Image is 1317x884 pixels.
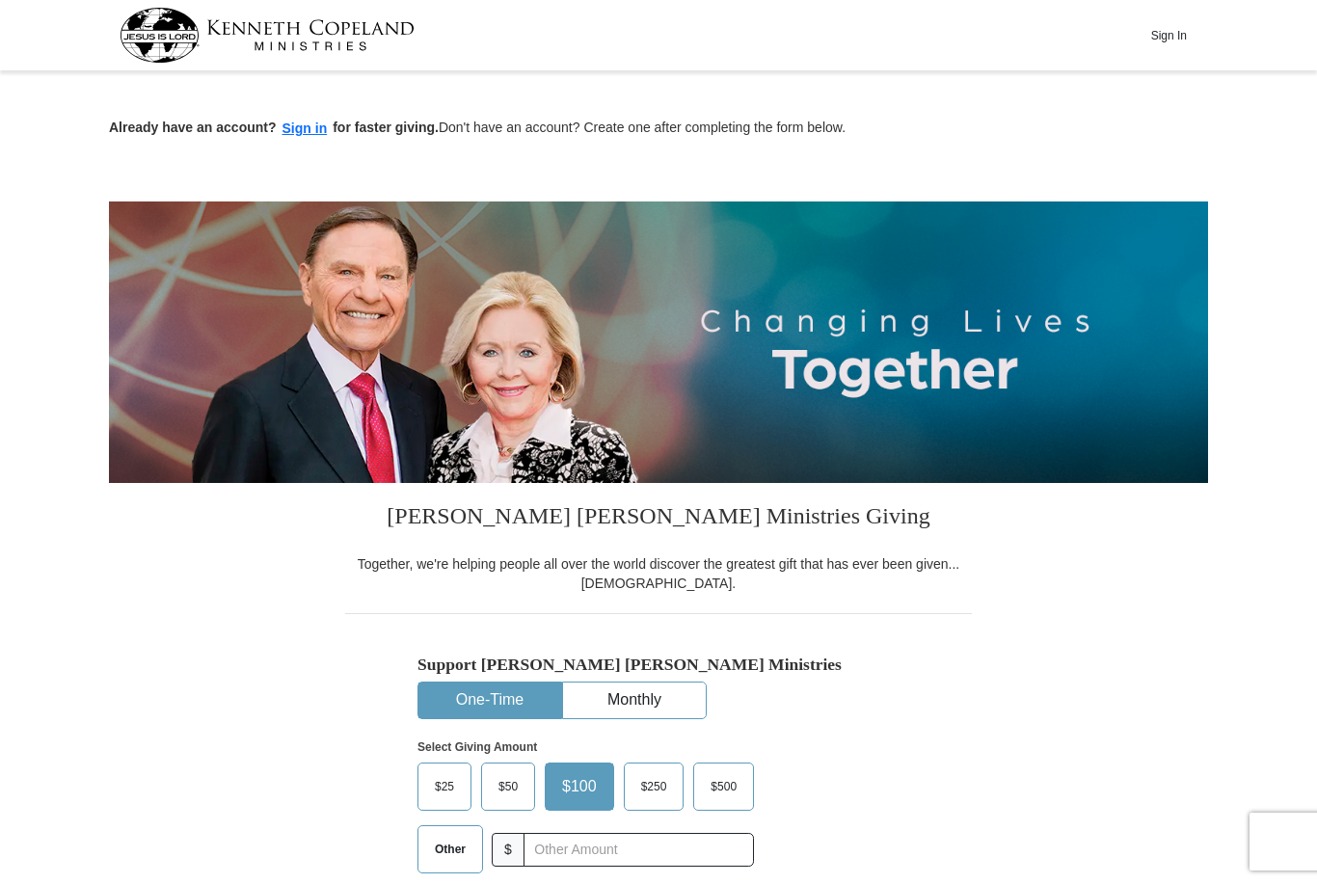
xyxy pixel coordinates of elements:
[120,8,415,63] img: kcm-header-logo.svg
[425,772,464,801] span: $25
[345,483,972,554] h3: [PERSON_NAME] [PERSON_NAME] Ministries Giving
[109,118,1208,140] p: Don't have an account? Create one after completing the form below.
[701,772,746,801] span: $500
[552,772,606,801] span: $100
[109,120,439,135] strong: Already have an account? for faster giving.
[1140,20,1197,50] button: Sign In
[277,118,334,140] button: Sign in
[489,772,527,801] span: $50
[417,740,537,754] strong: Select Giving Amount
[418,683,561,718] button: One-Time
[425,835,475,864] span: Other
[563,683,706,718] button: Monthly
[632,772,677,801] span: $250
[417,655,900,675] h5: Support [PERSON_NAME] [PERSON_NAME] Ministries
[524,833,754,867] input: Other Amount
[345,554,972,593] div: Together, we're helping people all over the world discover the greatest gift that has ever been g...
[492,833,524,867] span: $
